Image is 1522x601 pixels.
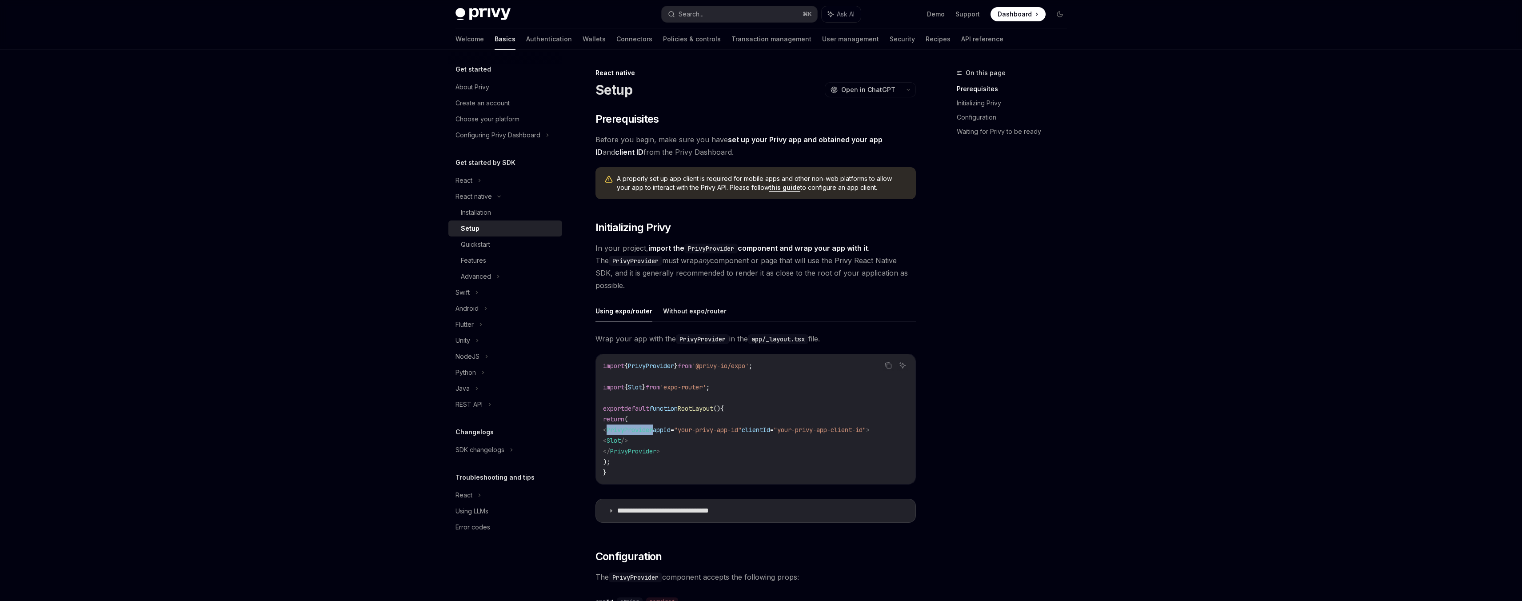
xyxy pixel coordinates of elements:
a: Dashboard [991,7,1046,21]
h1: Setup [595,82,632,98]
span: Open in ChatGPT [841,85,895,94]
span: from [646,383,660,391]
a: Authentication [526,28,572,50]
svg: Warning [604,175,613,184]
div: Flutter [455,319,474,330]
a: Create an account [448,95,562,111]
span: "your-privy-app-client-id" [774,426,866,434]
div: Choose your platform [455,114,519,124]
span: The component accepts the following props: [595,571,916,583]
h5: Troubleshooting and tips [455,472,535,483]
span: PrivyProvider [607,426,653,434]
div: Using LLMs [455,506,488,517]
div: Advanced [461,271,491,282]
span: On this page [966,68,1006,78]
a: this guide [769,184,800,192]
a: Setup [448,220,562,236]
code: app/_layout.tsx [748,334,808,344]
a: Installation [448,204,562,220]
span: appId [653,426,671,434]
div: Installation [461,207,491,218]
a: Prerequisites [957,82,1074,96]
a: Recipes [926,28,951,50]
span: PrivyProvider [610,447,656,455]
strong: import the component and wrap your app with it [648,244,868,252]
div: Search... [679,9,703,20]
div: Features [461,255,486,266]
a: Basics [495,28,515,50]
a: About Privy [448,79,562,95]
span: < [603,426,607,434]
a: User management [822,28,879,50]
h5: Get started by SDK [455,157,515,168]
span: function [649,405,678,413]
code: PrivyProvider [609,573,662,582]
span: from [678,362,692,370]
a: Using LLMs [448,503,562,519]
div: Unity [455,335,470,346]
button: Ask AI [897,360,908,371]
a: Initializing Privy [957,96,1074,110]
div: Setup [461,223,479,234]
span: ⌘ K [803,11,812,18]
a: client ID [615,148,643,157]
div: Create an account [455,98,510,108]
span: '@privy-io/expo' [692,362,749,370]
span: ( [624,415,628,423]
button: Toggle dark mode [1053,7,1067,21]
span: { [720,405,724,413]
div: REST API [455,399,483,410]
span: } [674,362,678,370]
span: Before you begin, make sure you have and from the Privy Dashboard. [595,133,916,158]
span: = [770,426,774,434]
span: Slot [607,437,621,445]
h5: Get started [455,64,491,75]
div: Python [455,367,476,378]
div: Java [455,383,470,394]
div: About Privy [455,82,489,92]
span: () [713,405,720,413]
div: React [455,490,472,501]
button: Copy the contents from the code block [883,360,894,371]
a: Welcome [455,28,484,50]
span: < [603,437,607,445]
span: Configuration [595,549,662,564]
span: return [603,415,624,423]
a: Security [890,28,915,50]
span: PrivyProvider [628,362,674,370]
a: Error codes [448,519,562,535]
a: Waiting for Privy to be ready [957,124,1074,139]
em: any [698,256,710,265]
div: React native [595,68,916,77]
a: Features [448,252,562,268]
button: Using expo/router [595,300,652,321]
div: Android [455,303,479,314]
code: PrivyProvider [676,334,729,344]
button: Without expo/router [663,300,727,321]
span: </ [603,447,610,455]
a: API reference [961,28,1003,50]
span: > [656,447,660,455]
h5: Changelogs [455,427,494,437]
a: Connectors [616,28,652,50]
div: Configuring Privy Dashboard [455,130,540,140]
span: "your-privy-app-id" [674,426,742,434]
code: PrivyProvider [609,256,662,266]
span: In your project, . The must wrap component or page that will use the Privy React Native SDK, and ... [595,242,916,292]
span: } [642,383,646,391]
span: ); [603,458,610,466]
span: 'expo-router' [660,383,706,391]
div: NodeJS [455,351,479,362]
span: ; [706,383,710,391]
a: Choose your platform [448,111,562,127]
button: Search...⌘K [662,6,817,22]
span: = [671,426,674,434]
a: Support [955,10,980,19]
span: clientId [742,426,770,434]
div: Error codes [455,522,490,533]
span: { [624,383,628,391]
span: /> [621,437,628,445]
span: } [603,469,607,477]
a: Wallets [583,28,606,50]
a: set up your Privy app and obtained your app ID [595,135,883,157]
